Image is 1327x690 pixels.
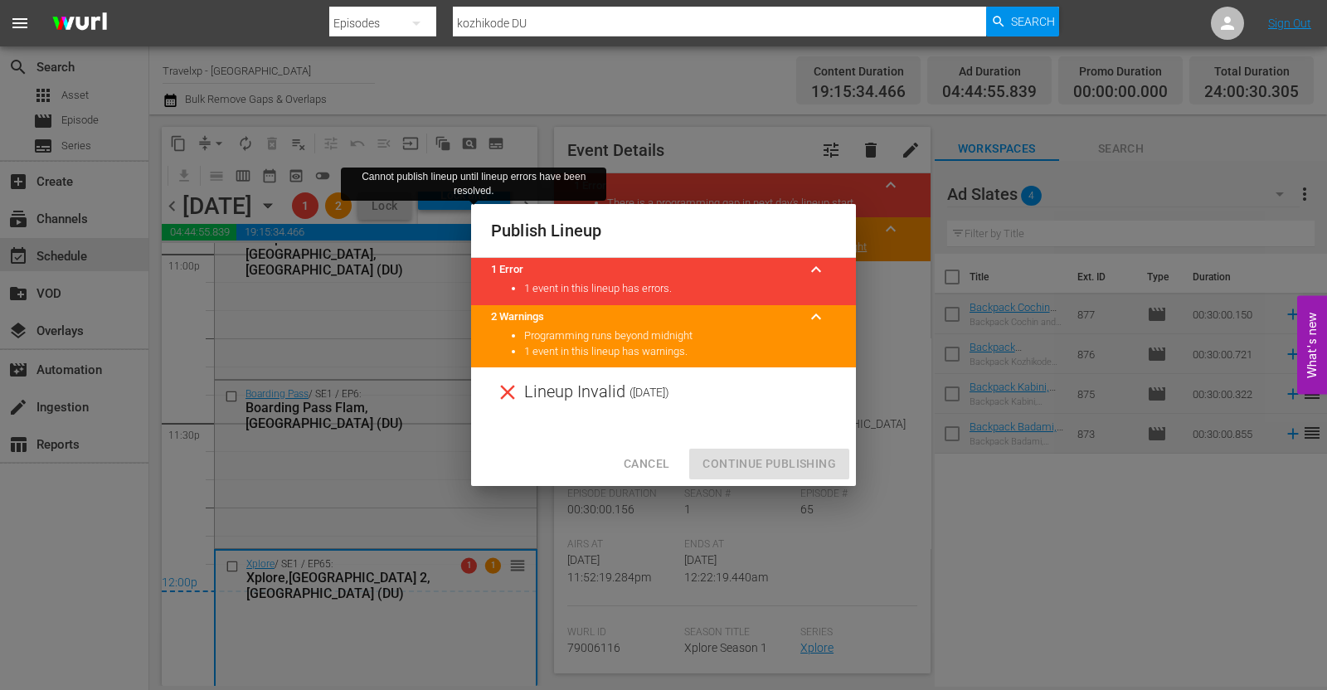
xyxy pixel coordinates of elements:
li: 1 event in this lineup has errors. [524,281,836,297]
h2: Publish Lineup [491,217,836,244]
span: Cancel [624,454,669,474]
button: Cancel [610,449,683,479]
span: menu [10,13,30,33]
span: ( [DATE] ) [629,380,669,405]
a: Sign Out [1268,17,1311,30]
button: keyboard_arrow_up [796,250,836,289]
span: keyboard_arrow_up [806,260,826,279]
li: Programming runs beyond midnight [524,328,836,344]
span: keyboard_arrow_up [806,307,826,327]
div: Cannot publish lineup until lineup errors have been resolved. [348,170,600,198]
span: Search [1011,7,1055,36]
button: keyboard_arrow_up [796,297,836,337]
button: Open Feedback Widget [1297,296,1327,395]
div: Lineup Invalid [471,367,856,417]
title: 2 Warnings [491,309,796,325]
title: 1 Error [491,262,796,278]
li: 1 event in this lineup has warnings. [524,344,836,360]
img: ans4CAIJ8jUAAAAAAAAAAAAAAAAAAAAAAAAgQb4GAAAAAAAAAAAAAAAAAAAAAAAAJMjXAAAAAAAAAAAAAAAAAAAAAAAAgAT5G... [40,4,119,43]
